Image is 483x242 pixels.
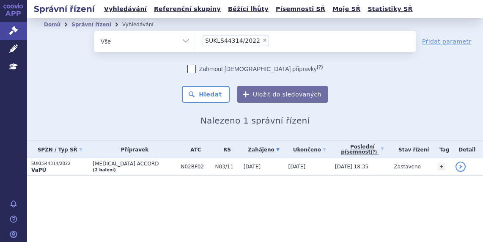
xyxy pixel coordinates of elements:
th: ATC [176,141,211,158]
button: Hledat [182,86,230,103]
a: + [438,163,445,170]
a: (2 balení) [93,168,116,172]
th: Stav řízení [390,141,434,158]
th: Tag [434,141,451,158]
th: Přípravek [89,141,177,158]
th: Detail [451,141,483,158]
a: Vyhledávání [102,3,149,15]
a: Domů [44,22,60,27]
a: Moje SŘ [330,3,363,15]
a: SPZN / Typ SŘ [31,144,89,156]
span: [DATE] 18:35 [335,164,368,170]
abbr: (?) [317,64,323,70]
a: Běžící lhůty [225,3,271,15]
a: Zahájeno [244,144,284,156]
span: SUKLS44314/2022 [205,38,260,44]
button: Uložit do sledovaných [237,86,328,103]
h2: Správní řízení [27,3,102,15]
span: Zastaveno [394,164,421,170]
label: Zahrnout [DEMOGRAPHIC_DATA] přípravky [187,65,323,73]
a: Přidat parametr [422,37,472,46]
a: detail [456,162,466,172]
span: [DATE] [288,164,306,170]
li: Vyhledávání [122,18,165,31]
a: Písemnosti SŘ [273,3,328,15]
p: SUKLS44314/2022 [31,161,89,167]
abbr: (?) [370,150,377,155]
span: N02BF02 [181,164,211,170]
span: × [262,38,267,43]
a: Správní řízení [71,22,111,27]
input: SUKLS44314/2022 [272,35,276,46]
a: Ukončeno [288,144,331,156]
span: [MEDICAL_DATA] ACCORD [93,161,177,167]
span: Nalezeno 1 správní řízení [200,115,310,126]
strong: VaPÚ [31,167,46,173]
th: RS [211,141,239,158]
span: [DATE] [244,164,261,170]
a: Referenční skupiny [151,3,223,15]
a: Poslednípísemnost(?) [335,141,390,158]
span: N03/11 [215,164,239,170]
a: Statistiky SŘ [365,3,415,15]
